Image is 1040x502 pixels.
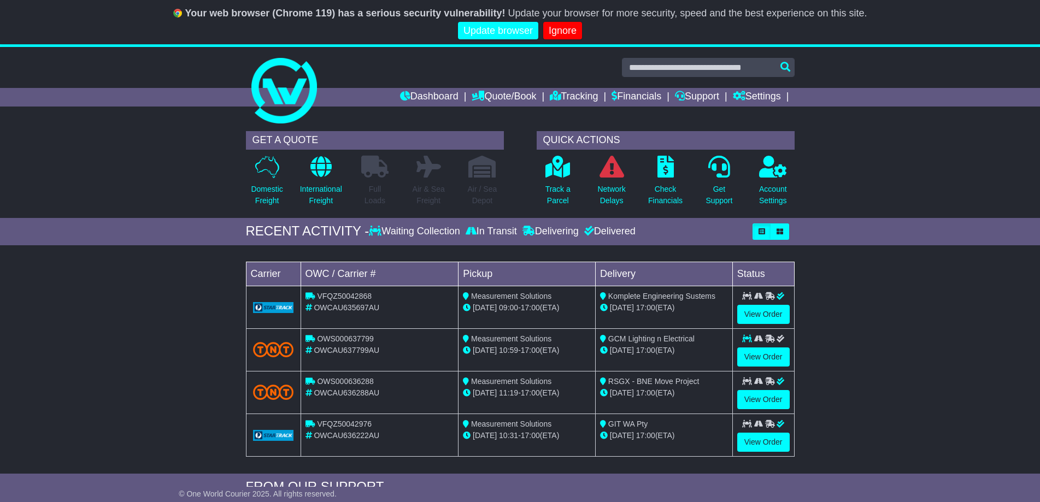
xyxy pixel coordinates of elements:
span: Measurement Solutions [471,377,551,386]
a: Dashboard [400,88,459,107]
span: 10:31 [499,431,518,440]
p: Air & Sea Freight [413,184,445,206]
a: Financials [612,88,661,107]
a: View Order [737,305,790,324]
a: Update browser [458,22,538,40]
div: GET A QUOTE [246,131,504,150]
a: DomesticFreight [250,155,283,212]
span: OWCAU635697AU [314,303,379,312]
span: RSGX - BNE Move Project [608,377,700,386]
img: GetCarrierServiceLogo [253,302,294,313]
span: 17:00 [636,303,655,312]
p: Network Delays [597,184,625,206]
span: 17:00 [521,346,540,355]
img: TNT_Domestic.png [253,385,294,399]
a: CheckFinancials [648,155,683,212]
span: Measurement Solutions [471,334,551,343]
div: Delivered [581,226,636,238]
span: GCM Lighting n Electrical [608,334,695,343]
div: QUICK ACTIONS [537,131,795,150]
div: - (ETA) [463,345,591,356]
img: TNT_Domestic.png [253,342,294,357]
span: [DATE] [610,388,634,397]
span: OWS000636288 [317,377,374,386]
span: [DATE] [610,303,634,312]
a: Quote/Book [472,88,536,107]
span: VFQZ50042868 [317,292,372,300]
span: OWCAU636288AU [314,388,379,397]
p: Check Financials [648,184,683,206]
span: VFQZ50042976 [317,420,372,428]
span: 17:00 [636,431,655,440]
span: Komplete Engineering Sustems [608,292,715,300]
span: Update your browser for more security, speed and the best experience on this site. [508,8,867,19]
span: 10:59 [499,346,518,355]
p: Full Loads [361,184,389,206]
td: Carrier [246,262,301,286]
a: Ignore [543,22,582,40]
a: NetworkDelays [597,155,626,212]
div: (ETA) [600,430,728,441]
p: Get Support [706,184,732,206]
span: [DATE] [473,431,497,440]
a: View Order [737,433,790,452]
a: View Order [737,390,790,409]
a: Settings [733,88,781,107]
td: Status [732,262,794,286]
span: Measurement Solutions [471,292,551,300]
img: GetCarrierServiceLogo [253,430,294,441]
p: Account Settings [759,184,787,206]
p: Domestic Freight [251,184,283,206]
a: View Order [737,347,790,367]
span: OWCAU637799AU [314,346,379,355]
span: 17:00 [521,431,540,440]
span: [DATE] [473,346,497,355]
b: Your web browser (Chrome 119) has a serious security vulnerability! [185,8,506,19]
div: (ETA) [600,387,728,399]
span: Measurement Solutions [471,420,551,428]
span: GIT WA Pty [608,420,648,428]
span: 17:00 [521,388,540,397]
span: 17:00 [636,346,655,355]
a: AccountSettings [759,155,788,212]
span: [DATE] [473,388,497,397]
span: [DATE] [610,346,634,355]
span: OWCAU636222AU [314,431,379,440]
div: - (ETA) [463,387,591,399]
span: 11:19 [499,388,518,397]
div: In Transit [463,226,520,238]
span: [DATE] [473,303,497,312]
span: 17:00 [521,303,540,312]
span: 17:00 [636,388,655,397]
div: Waiting Collection [369,226,462,238]
td: Pickup [459,262,596,286]
a: Tracking [550,88,598,107]
a: Support [675,88,719,107]
a: GetSupport [705,155,733,212]
span: 09:00 [499,303,518,312]
span: © One World Courier 2025. All rights reserved. [179,489,337,498]
p: Air / Sea Depot [468,184,497,206]
a: Track aParcel [545,155,571,212]
div: - (ETA) [463,302,591,314]
div: FROM OUR SUPPORT [246,479,795,495]
span: OWS000637799 [317,334,374,343]
a: InternationalFreight [299,155,343,212]
td: OWC / Carrier # [301,262,459,286]
p: International Freight [300,184,342,206]
p: Track a Parcel [545,184,571,206]
span: [DATE] [610,431,634,440]
div: RECENT ACTIVITY - [246,223,369,239]
div: (ETA) [600,345,728,356]
div: - (ETA) [463,430,591,441]
div: (ETA) [600,302,728,314]
td: Delivery [595,262,732,286]
div: Delivering [520,226,581,238]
